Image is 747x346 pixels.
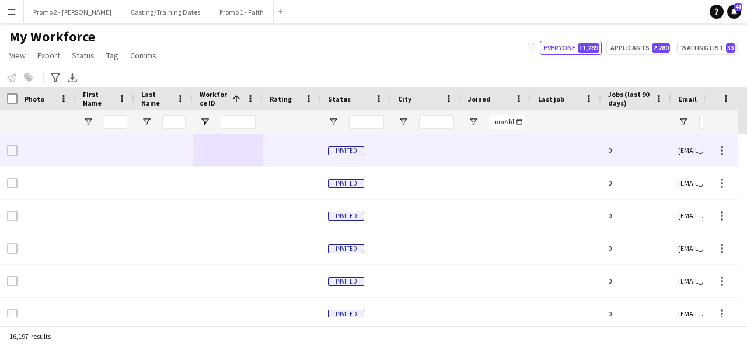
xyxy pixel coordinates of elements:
[48,71,62,85] app-action-btn: Advanced filters
[33,48,65,63] a: Export
[200,90,228,107] span: Workforce ID
[121,1,210,23] button: Casting/Training Dates
[601,200,671,232] div: 0
[678,117,689,127] button: Open Filter Menu
[67,48,99,63] a: Status
[328,277,364,286] span: Invited
[328,310,364,319] span: Invited
[141,90,172,107] span: Last Name
[104,115,127,129] input: First Name Filter Input
[7,276,18,286] input: Row Selection is disabled for this row (unchecked)
[141,117,152,127] button: Open Filter Menu
[601,134,671,166] div: 0
[7,243,18,254] input: Row Selection is disabled for this row (unchecked)
[210,1,274,23] button: Promo 1 - Faith
[200,117,210,127] button: Open Filter Menu
[540,41,602,55] button: Everyone11,289
[7,309,18,319] input: Row Selection is disabled for this row (unchecked)
[652,43,670,53] span: 2,280
[328,244,364,253] span: Invited
[349,115,384,129] input: Status Filter Input
[606,41,672,55] button: Applicants2,280
[601,167,671,199] div: 0
[37,50,60,61] span: Export
[468,117,479,127] button: Open Filter Menu
[130,50,156,61] span: Comms
[328,117,338,127] button: Open Filter Menu
[489,115,524,129] input: Joined Filter Input
[328,146,364,155] span: Invited
[83,117,93,127] button: Open Filter Menu
[578,43,599,53] span: 11,289
[7,178,18,188] input: Row Selection is disabled for this row (unchecked)
[72,50,95,61] span: Status
[7,145,18,156] input: Row Selection is disabled for this row (unchecked)
[677,41,738,55] button: Waiting list33
[328,95,351,103] span: Status
[468,95,491,103] span: Joined
[608,90,650,107] span: Jobs (last 90 days)
[538,95,564,103] span: Last job
[601,298,671,330] div: 0
[678,95,697,103] span: Email
[65,71,79,85] app-action-btn: Export XLSX
[328,212,364,221] span: Invited
[24,1,121,23] button: Promo 2 - [PERSON_NAME]
[102,48,123,63] a: Tag
[601,232,671,264] div: 0
[7,211,18,221] input: Row Selection is disabled for this row (unchecked)
[328,179,364,188] span: Invited
[9,28,95,46] span: My Workforce
[125,48,161,63] a: Comms
[419,115,454,129] input: City Filter Input
[162,115,186,129] input: Last Name Filter Input
[398,95,411,103] span: City
[221,115,256,129] input: Workforce ID Filter Input
[734,3,742,11] span: 41
[9,50,26,61] span: View
[270,95,292,103] span: Rating
[106,50,118,61] span: Tag
[25,95,44,103] span: Photo
[83,90,113,107] span: First Name
[726,43,735,53] span: 33
[5,48,30,63] a: View
[727,5,741,19] a: 41
[398,117,409,127] button: Open Filter Menu
[601,265,671,297] div: 0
